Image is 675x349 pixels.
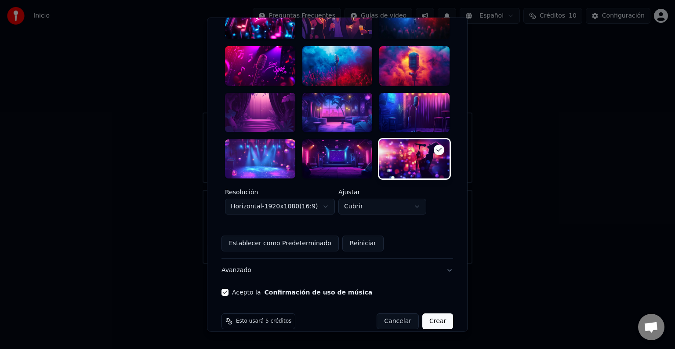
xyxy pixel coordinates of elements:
[422,313,453,329] button: Crear
[232,289,372,295] label: Acepto la
[342,236,384,251] button: Reiniciar
[221,236,339,251] button: Establecer como Predeterminado
[225,189,335,195] label: Resolución
[338,189,426,195] label: Ajustar
[265,289,373,295] button: Acepto la
[221,259,453,282] button: Avanzado
[377,313,419,329] button: Cancelar
[236,318,291,325] span: Esto usará 5 créditos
